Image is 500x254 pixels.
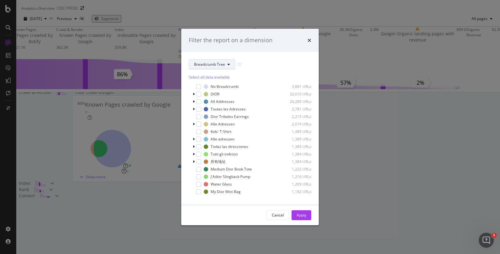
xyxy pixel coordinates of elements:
div: 26,285 URLs [281,99,311,104]
button: Cancel [267,210,289,220]
div: Todas las direcciones [211,144,248,149]
div: 1,385 URLs [281,136,311,142]
div: Alle Adressen [211,121,235,127]
div: 1,485 URLs [281,129,311,134]
div: times [307,36,311,44]
div: Select all data available [189,74,311,80]
div: 2,215 URLs [281,114,311,119]
span: Breadcrumb Tree [194,62,225,67]
button: Breadcrumb Tree [189,59,235,69]
div: 1,384 URLs [281,159,311,164]
div: Tutti gli indirizzi [211,151,238,157]
div: No Breadcrumb [211,84,238,89]
div: 2,074 URLs [281,121,311,127]
div: 所有地址 [211,159,226,164]
div: 1,222 URLs [281,166,311,172]
div: Water Glass [211,181,232,187]
div: Dior Tribales Earrings [211,114,249,119]
div: 2,781 URLs [281,106,311,112]
div: 1,209 URLs [281,181,311,187]
button: Apply [292,210,311,220]
div: 1,182 URLs [281,189,311,194]
div: Apply [297,212,306,218]
span: 1 [492,233,497,238]
div: 1,385 URLs [281,144,311,149]
div: modal [181,29,319,225]
div: My Dior Mini Bag [211,189,241,194]
div: Cancel [272,212,284,218]
div: J'Adior Slingback Pump [211,174,250,179]
div: 32,610 URLs [281,91,311,97]
div: Toutes les Adresses [211,106,246,112]
div: 1,384 URLs [281,151,311,157]
iframe: Intercom live chat [479,233,494,248]
div: All Addresses [211,99,234,104]
div: DIOR [211,91,219,97]
div: Filter the report on a dimension [189,36,272,44]
div: Alle adressen [211,136,234,142]
div: Kids' T-Shirt [211,129,231,134]
div: 3,881 URLs [281,84,311,89]
div: 1,216 URLs [281,174,311,179]
div: Medium Dior Book Tote [211,166,252,172]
